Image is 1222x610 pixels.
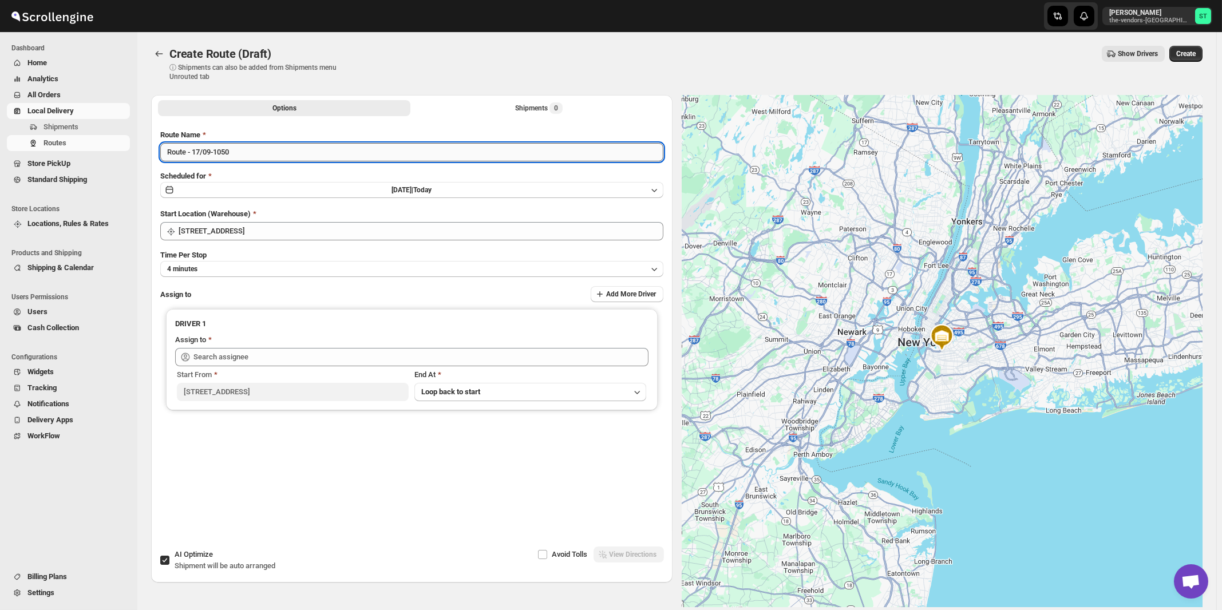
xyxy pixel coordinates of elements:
[27,219,109,228] span: Locations, Rules & Rates
[175,561,275,570] span: Shipment will be auto arranged
[7,304,130,320] button: Users
[7,260,130,276] button: Shipping & Calendar
[27,263,94,272] span: Shipping & Calendar
[7,412,130,428] button: Delivery Apps
[549,102,563,114] span: 0
[43,138,66,147] span: Routes
[160,251,207,259] span: Time Per Stop
[591,286,663,302] button: Add More Driver
[7,71,130,87] button: Analytics
[27,159,70,168] span: Store PickUp
[151,120,673,509] div: All Route Options
[1169,46,1203,62] button: Create
[11,43,132,53] span: Dashboard
[160,209,251,218] span: Start Location (Warehouse)
[1118,49,1158,58] span: Show Drivers
[1102,7,1212,25] button: User menu
[169,63,350,81] p: ⓘ Shipments can also be added from Shipments menu Unrouted tab
[515,102,563,114] div: Shipments
[160,182,663,198] button: [DATE]|Today
[27,367,54,376] span: Widgets
[7,87,130,103] button: All Orders
[1102,46,1165,62] button: Show Drivers
[27,74,58,83] span: Analytics
[27,106,74,115] span: Local Delivery
[11,248,132,258] span: Products and Shipping
[27,58,47,67] span: Home
[7,364,130,380] button: Widgets
[175,334,206,346] div: Assign to
[1109,17,1191,24] p: the-vendors-[GEOGRAPHIC_DATA]
[160,130,200,139] span: Route Name
[414,369,646,381] div: End At
[11,352,132,362] span: Configurations
[7,380,130,396] button: Tracking
[27,588,54,597] span: Settings
[7,396,130,412] button: Notifications
[607,290,657,299] span: Add More Driver
[9,2,95,30] img: ScrollEngine
[175,318,648,330] h3: DRIVER 1
[160,172,206,180] span: Scheduled for
[179,222,663,240] input: Search location
[552,550,588,558] span: Avoid Tolls
[27,415,73,424] span: Delivery Apps
[27,572,67,581] span: Billing Plans
[151,46,167,62] button: Routes
[1174,564,1208,599] div: Open chat
[414,383,646,401] button: Loop back to start
[27,307,48,316] span: Users
[11,204,132,213] span: Store Locations
[1109,8,1191,17] p: [PERSON_NAME]
[27,383,57,392] span: Tracking
[7,216,130,232] button: Locations, Rules & Rates
[160,261,663,277] button: 4 minutes
[391,186,413,194] span: [DATE] |
[7,569,130,585] button: Billing Plans
[7,135,130,151] button: Routes
[7,55,130,71] button: Home
[27,399,69,408] span: Notifications
[43,122,78,131] span: Shipments
[160,143,663,161] input: Eg: Bengaluru Route
[169,47,271,61] span: Create Route (Draft)
[158,100,410,116] button: All Route Options
[175,550,213,558] span: AI Optimize
[1195,8,1211,24] span: Simcha Trieger
[27,431,60,440] span: WorkFlow
[27,90,61,99] span: All Orders
[413,100,665,116] button: Selected Shipments
[1176,49,1196,58] span: Create
[272,104,296,113] span: Options
[11,292,132,302] span: Users Permissions
[7,585,130,601] button: Settings
[421,387,480,396] span: Loop back to start
[1199,13,1207,20] text: ST
[177,370,212,379] span: Start From
[167,264,197,274] span: 4 minutes
[160,290,191,299] span: Assign to
[7,119,130,135] button: Shipments
[27,175,87,184] span: Standard Shipping
[27,323,79,332] span: Cash Collection
[7,320,130,336] button: Cash Collection
[7,428,130,444] button: WorkFlow
[413,186,432,194] span: Today
[193,348,648,366] input: Search assignee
